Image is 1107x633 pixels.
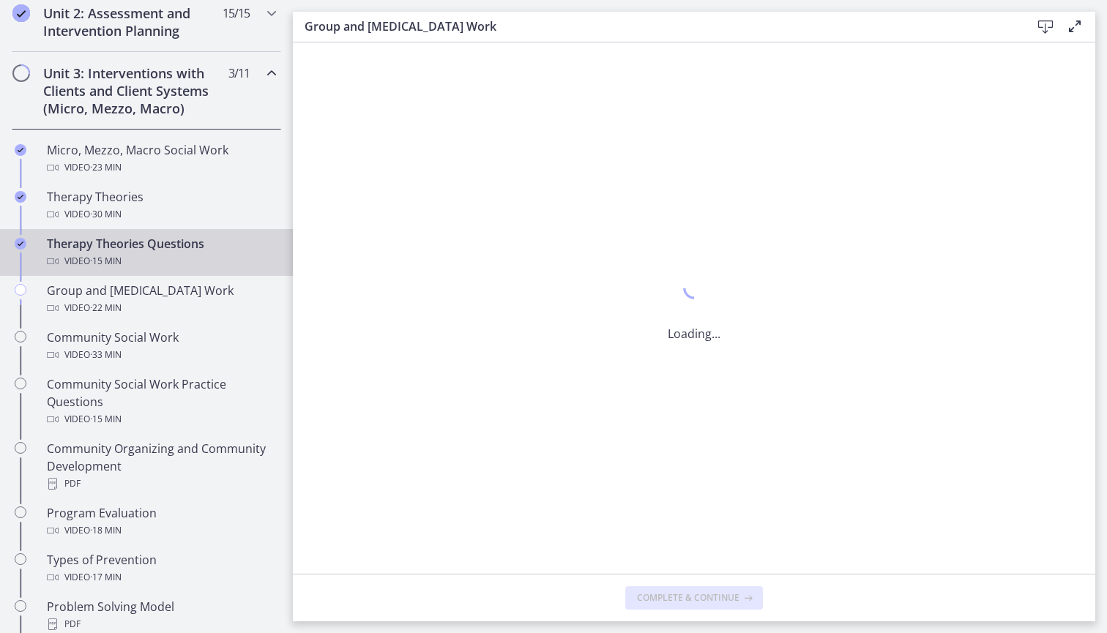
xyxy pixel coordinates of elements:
i: Completed [15,144,26,156]
p: Loading... [668,325,720,342]
div: 1 [668,274,720,307]
div: PDF [47,475,275,492]
div: Video [47,299,275,317]
span: · 33 min [90,346,122,364]
div: Problem Solving Model [47,598,275,633]
div: Micro, Mezzo, Macro Social Work [47,141,275,176]
div: Video [47,346,275,364]
div: Video [47,159,275,176]
div: Therapy Theories [47,188,275,223]
div: Community Social Work Practice Questions [47,375,275,428]
span: 3 / 11 [228,64,250,82]
h3: Group and [MEDICAL_DATA] Work [305,18,1007,35]
i: Completed [12,4,30,22]
div: Community Social Work [47,329,275,364]
span: · 15 min [90,411,122,428]
span: · 22 min [90,299,122,317]
span: · 30 min [90,206,122,223]
span: · 15 min [90,252,122,270]
div: PDF [47,615,275,633]
div: Community Organizing and Community Development [47,440,275,492]
div: Video [47,569,275,586]
div: Group and [MEDICAL_DATA] Work [47,282,275,317]
span: Complete & continue [637,592,739,604]
div: Types of Prevention [47,551,275,586]
h2: Unit 2: Assessment and Intervention Planning [43,4,222,40]
span: 15 / 15 [223,4,250,22]
i: Completed [15,191,26,203]
i: Completed [15,238,26,250]
div: Program Evaluation [47,504,275,539]
h2: Unit 3: Interventions with Clients and Client Systems (Micro, Mezzo, Macro) [43,64,222,117]
div: Video [47,411,275,428]
span: · 23 min [90,159,122,176]
div: Video [47,206,275,223]
div: Video [47,522,275,539]
span: · 17 min [90,569,122,586]
span: · 18 min [90,522,122,539]
div: Video [47,252,275,270]
button: Complete & continue [625,586,763,610]
div: Therapy Theories Questions [47,235,275,270]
